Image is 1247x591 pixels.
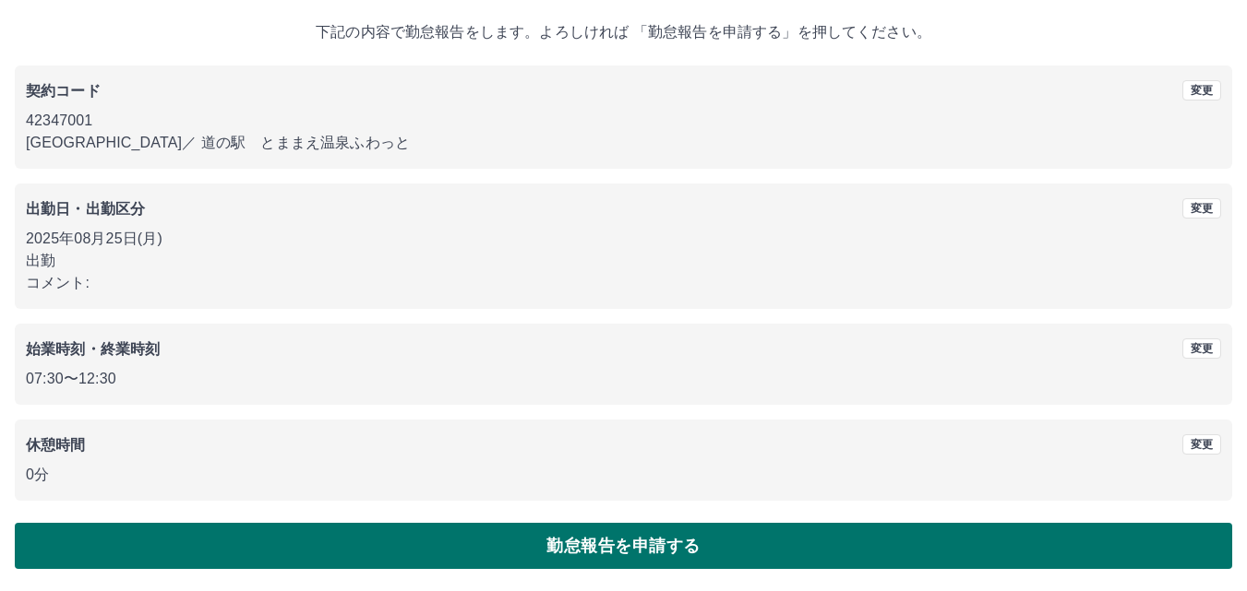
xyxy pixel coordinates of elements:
[26,437,86,453] b: 休憩時間
[26,464,1221,486] p: 0分
[1182,338,1221,359] button: 変更
[26,250,1221,272] p: 出勤
[15,523,1232,569] button: 勤怠報告を申請する
[1182,80,1221,100] button: 変更
[26,110,1221,132] p: 42347001
[26,368,1221,390] p: 07:30 〜 12:30
[1182,198,1221,219] button: 変更
[26,228,1221,250] p: 2025年08月25日(月)
[26,272,1221,294] p: コメント:
[26,341,160,357] b: 始業時刻・終業時刻
[15,21,1232,43] p: 下記の内容で勤怠報告をします。よろしければ 「勤怠報告を申請する」を押してください。
[26,132,1221,154] p: [GEOGRAPHIC_DATA] ／ 道の駅 とままえ温泉ふわっと
[1182,434,1221,455] button: 変更
[26,201,145,217] b: 出勤日・出勤区分
[26,83,101,99] b: 契約コード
